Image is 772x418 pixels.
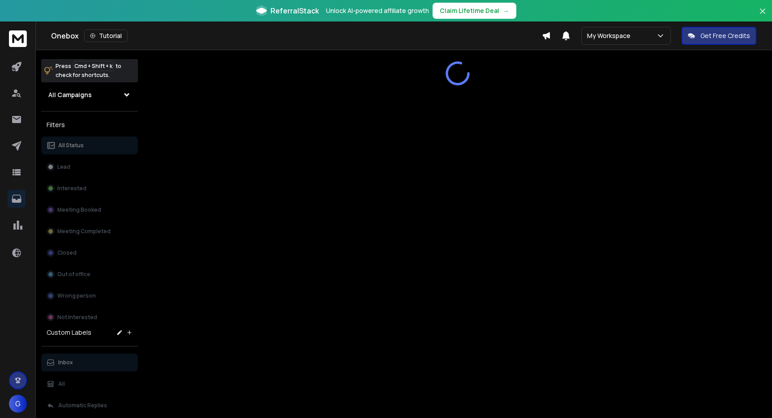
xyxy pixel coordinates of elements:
[326,6,429,15] p: Unlock AI-powered affiliate growth
[41,86,138,104] button: All Campaigns
[9,395,27,413] button: G
[757,5,768,27] button: Close banner
[47,328,91,337] h3: Custom Labels
[84,30,128,42] button: Tutorial
[48,90,92,99] h1: All Campaigns
[51,30,542,42] div: Onebox
[270,5,319,16] span: ReferralStack
[503,6,509,15] span: →
[73,61,114,71] span: Cmd + Shift + k
[56,62,121,80] p: Press to check for shortcuts.
[587,31,634,40] p: My Workspace
[700,31,750,40] p: Get Free Credits
[41,119,138,131] h3: Filters
[433,3,516,19] button: Claim Lifetime Deal→
[682,27,756,45] button: Get Free Credits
